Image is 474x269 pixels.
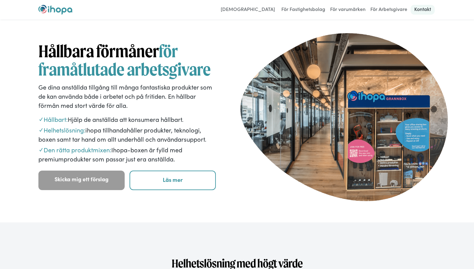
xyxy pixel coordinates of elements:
span: ✓ Hållbart: [38,115,68,123]
img: ihopa logo [38,5,72,15]
span: ✓ Den rätta produktmixen: [38,145,111,154]
a: För varumärken [329,5,367,15]
p: Hjälp de anställda att konsumera hållbart. [38,115,216,124]
p: ihopa tillhandahåller produkter, teknologi, boxen samt tar hand om allt underhåll och användarsup... [38,125,216,143]
a: Läs mer [130,171,216,190]
p: Ge dina anställda tillgång till många fantastiska produkter som de kan använda både i arbetet och... [38,82,216,110]
a: Skicka mig ett förslag [38,171,125,190]
a: home [38,5,72,15]
span: ✓ Helhetslösning: [38,126,85,134]
p: Ihopa-boxen är fylld med premiumprodukter som passar just era anställda. [38,145,216,163]
a: För Fastighetsbolag [280,5,327,15]
a: [DEMOGRAPHIC_DATA] [218,5,278,15]
a: Kontakt [411,5,435,15]
a: För Arbetsgivare [369,5,409,15]
h1: Hållbara förmåner [38,42,216,79]
span: för framåtlutade arbetsgivare [38,41,211,80]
